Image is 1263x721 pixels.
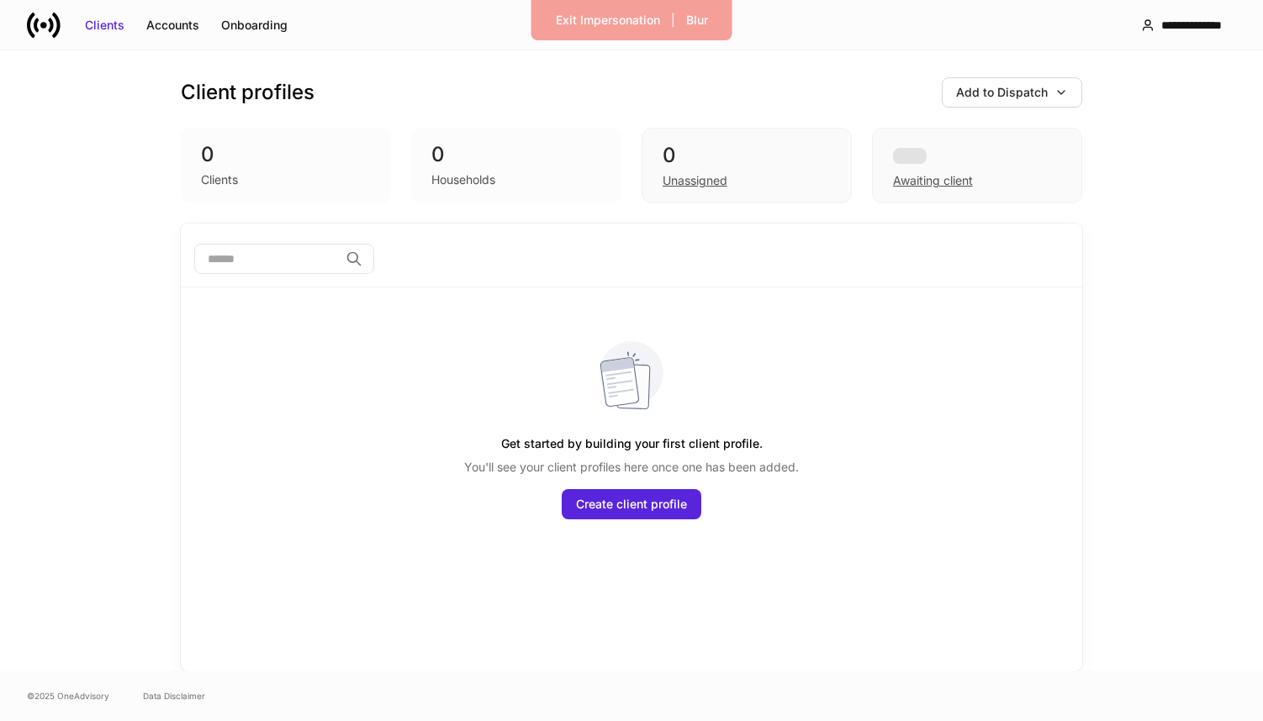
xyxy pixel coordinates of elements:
button: Onboarding [210,12,299,39]
div: Households [431,171,495,188]
a: Data Disclaimer [143,689,205,703]
div: 0 [431,141,601,168]
button: Blur [675,7,719,34]
div: Onboarding [221,17,288,34]
button: Clients [74,12,135,39]
button: Create client profile [562,489,701,519]
div: Clients [201,171,238,188]
span: © 2025 OneAdvisory [27,689,109,703]
div: Create client profile [576,496,687,513]
p: You'll see your client profiles here once one has been added. [464,459,799,476]
div: Accounts [146,17,199,34]
div: Clients [85,17,124,34]
div: Awaiting client [872,128,1082,203]
button: Add to Dispatch [942,77,1082,108]
div: 0 [663,142,831,169]
button: Exit Impersonation [545,7,671,34]
div: Awaiting client [893,172,973,189]
div: Exit Impersonation [556,12,660,29]
div: Blur [686,12,708,29]
div: Add to Dispatch [956,84,1048,101]
h5: Get started by building your first client profile. [501,429,763,459]
div: 0Unassigned [642,128,852,203]
button: Accounts [135,12,210,39]
h3: Client profiles [181,79,314,106]
div: 0 [201,141,371,168]
div: Unassigned [663,172,727,189]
